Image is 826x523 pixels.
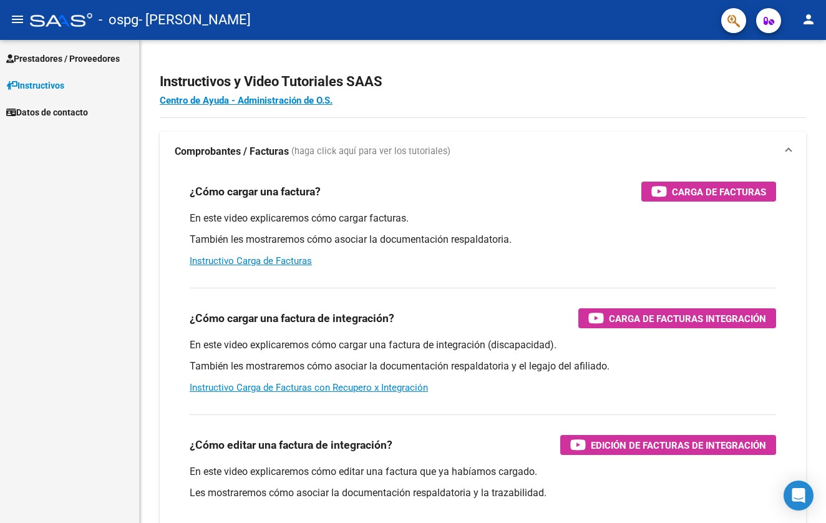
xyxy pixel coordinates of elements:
[672,184,766,200] span: Carga de Facturas
[190,382,428,393] a: Instructivo Carga de Facturas con Recupero x Integración
[578,308,776,328] button: Carga de Facturas Integración
[591,437,766,453] span: Edición de Facturas de integración
[6,105,88,119] span: Datos de contacto
[291,145,450,159] span: (haga click aquí para ver los tutoriales)
[190,338,776,352] p: En este video explicaremos cómo cargar una factura de integración (discapacidad).
[190,465,776,479] p: En este video explicaremos cómo editar una factura que ya habíamos cargado.
[6,79,64,92] span: Instructivos
[175,145,289,159] strong: Comprobantes / Facturas
[190,486,776,500] p: Les mostraremos cómo asociar la documentación respaldatoria y la trazabilidad.
[190,183,321,200] h3: ¿Cómo cargar una factura?
[641,182,776,202] button: Carga de Facturas
[190,436,392,454] h3: ¿Cómo editar una factura de integración?
[160,95,333,106] a: Centro de Ayuda - Administración de O.S.
[190,255,312,266] a: Instructivo Carga de Facturas
[190,212,776,225] p: En este video explicaremos cómo cargar facturas.
[99,6,138,34] span: - ospg
[190,233,776,247] p: También les mostraremos cómo asociar la documentación respaldatoria.
[160,70,806,94] h2: Instructivos y Video Tutoriales SAAS
[160,132,806,172] mat-expansion-panel-header: Comprobantes / Facturas (haga click aquí para ver los tutoriales)
[138,6,251,34] span: - [PERSON_NAME]
[6,52,120,66] span: Prestadores / Proveedores
[609,311,766,326] span: Carga de Facturas Integración
[190,359,776,373] p: También les mostraremos cómo asociar la documentación respaldatoria y el legajo del afiliado.
[560,435,776,455] button: Edición de Facturas de integración
[10,12,25,27] mat-icon: menu
[784,481,814,511] div: Open Intercom Messenger
[190,310,394,327] h3: ¿Cómo cargar una factura de integración?
[801,12,816,27] mat-icon: person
